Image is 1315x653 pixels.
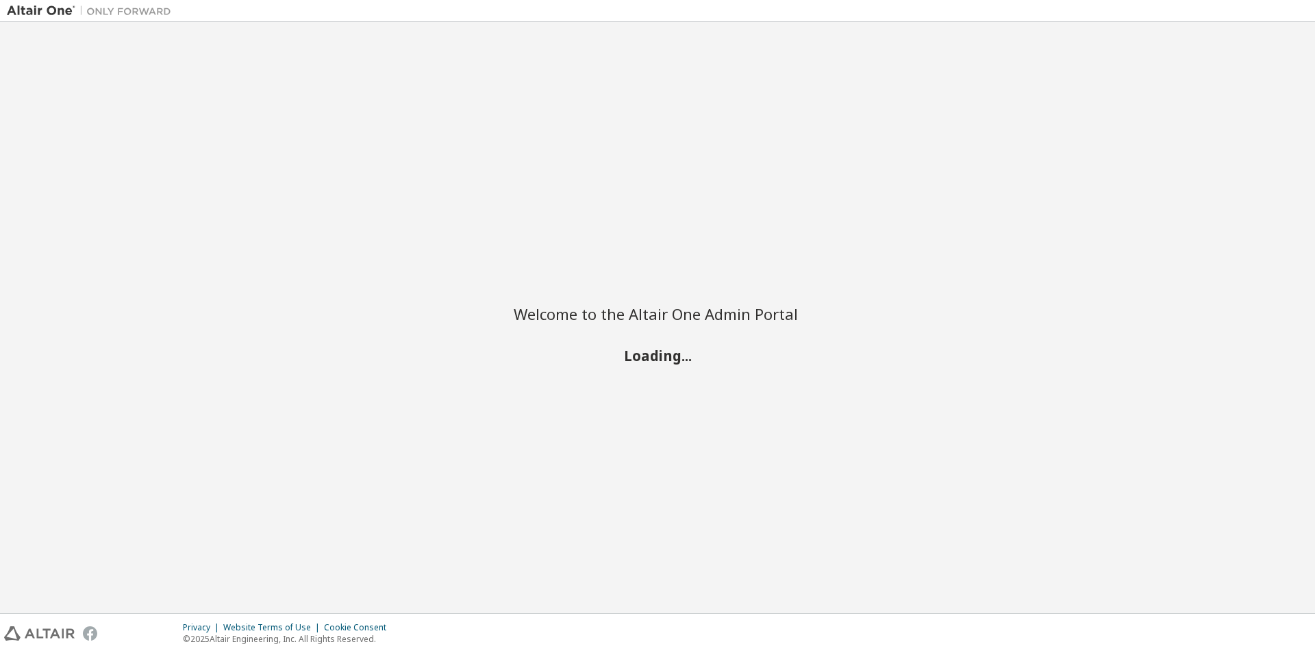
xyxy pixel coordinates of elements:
img: facebook.svg [83,626,97,641]
div: Privacy [183,622,223,633]
div: Cookie Consent [324,622,394,633]
h2: Welcome to the Altair One Admin Portal [514,304,801,323]
div: Website Terms of Use [223,622,324,633]
p: © 2025 Altair Engineering, Inc. All Rights Reserved. [183,633,394,645]
img: Altair One [7,4,178,18]
img: altair_logo.svg [4,626,75,641]
h2: Loading... [514,346,801,364]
